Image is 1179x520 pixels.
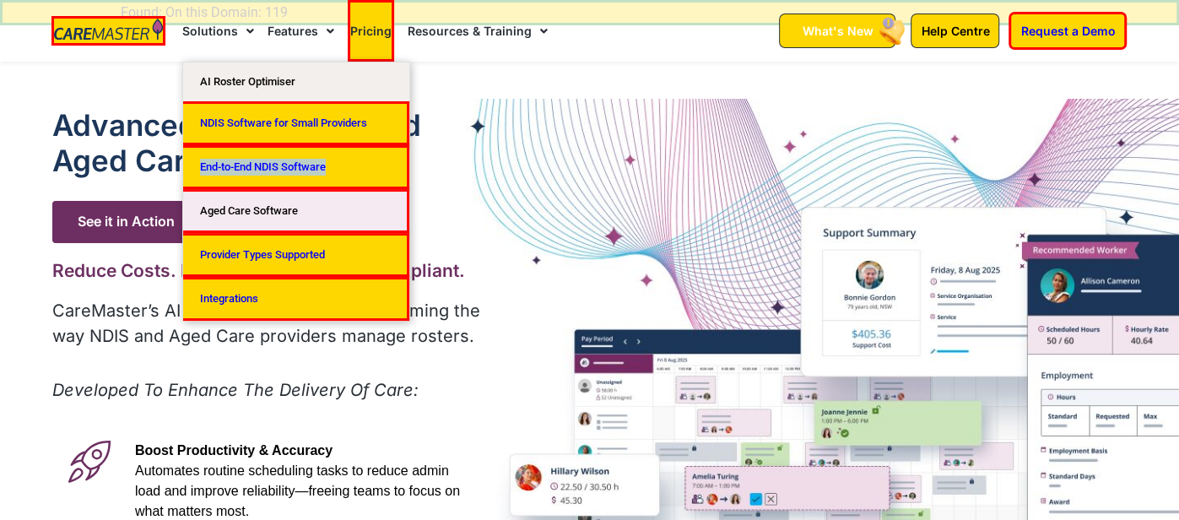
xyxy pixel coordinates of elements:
[183,233,409,277] a: Provider Types Supported
[54,19,163,42] img: CareMaster Logo
[183,277,409,321] a: Integrations
[52,107,484,178] h1: Advanced Al for NDIS and Aged Care Rostering
[52,201,227,242] span: See it in Action
[52,380,419,400] em: Developed To Enhance The Delivery Of Care:
[183,189,409,233] a: Aged Care Software
[1020,24,1115,38] span: Request a Demo
[921,24,989,38] span: Help Centre
[183,62,409,101] a: AI Roster Optimiser
[1009,12,1127,50] a: Request a Demo
[183,145,409,189] a: End-to-End NDIS Software
[182,62,410,322] ul: Solutions
[183,101,409,145] a: NDIS Software for Small Providers
[52,298,484,349] p: CareMaster’s AI Roster Optimiser is transforming the way NDIS and Aged Care providers manage rost...
[52,260,484,281] h2: Reduce Costs. Boost Efficiency. Stay Compliant.
[802,24,873,38] span: What's New
[135,463,460,518] span: Automates routine scheduling tasks to reduce admin load and improve reliability—freeing teams to ...
[779,14,895,48] a: What's New
[135,443,333,458] span: Boost Productivity & Accuracy
[911,14,999,48] a: Help Centre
